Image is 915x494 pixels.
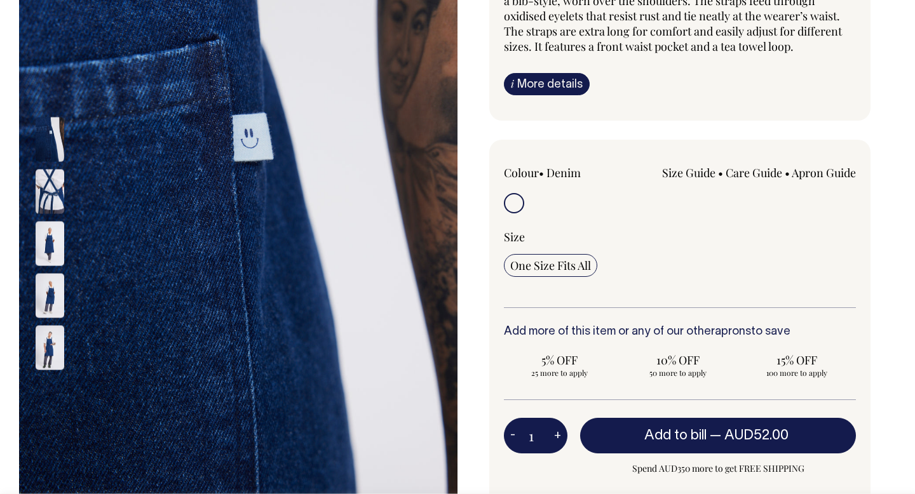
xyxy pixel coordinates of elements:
[40,85,59,114] button: Previous
[546,165,581,180] label: Denim
[539,165,544,180] span: •
[36,274,64,318] img: denim
[580,418,856,453] button: Add to bill —AUD52.00
[629,368,728,378] span: 50 more to apply
[504,254,597,277] input: One Size Fits All
[504,423,522,448] button: -
[644,429,707,442] span: Add to bill
[36,326,64,370] img: denim
[629,352,728,368] span: 10% OFF
[741,349,852,382] input: 15% OFF 100 more to apply
[747,352,846,368] span: 15% OFF
[36,222,64,266] img: denim
[504,165,645,180] div: Colour
[40,374,59,403] button: Next
[510,352,609,368] span: 5% OFF
[726,165,782,180] a: Care Guide
[710,429,792,442] span: —
[510,258,591,273] span: One Size Fits All
[510,368,609,378] span: 25 more to apply
[580,461,856,476] span: Spend AUD350 more to get FREE SHIPPING
[623,349,734,382] input: 10% OFF 50 more to apply
[785,165,790,180] span: •
[747,368,846,378] span: 100 more to apply
[724,429,789,442] span: AUD52.00
[792,165,856,180] a: Apron Guide
[511,77,514,90] span: i
[504,229,856,244] div: Size
[36,170,64,214] img: denim
[504,326,856,338] h6: Add more of this item or any of our other to save
[715,326,751,337] a: aprons
[504,73,590,95] a: iMore details
[718,165,723,180] span: •
[662,165,715,180] a: Size Guide
[36,117,64,162] img: denim
[548,423,567,448] button: +
[504,349,615,382] input: 5% OFF 25 more to apply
